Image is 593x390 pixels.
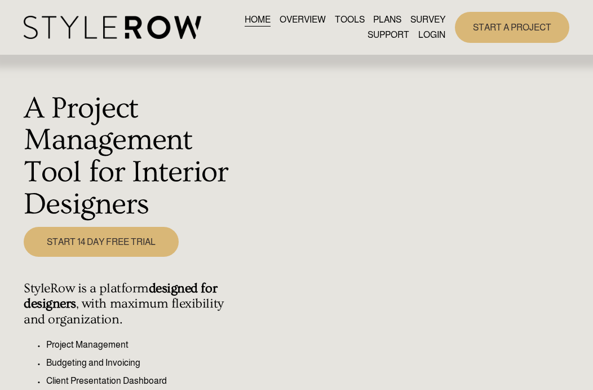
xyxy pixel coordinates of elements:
[46,374,247,388] p: Client Presentation Dashboard
[368,28,409,42] span: SUPPORT
[455,12,569,43] a: START A PROJECT
[46,356,247,370] p: Budgeting and Invoicing
[368,28,409,43] a: folder dropdown
[46,338,247,352] p: Project Management
[373,12,401,28] a: PLANS
[245,12,271,28] a: HOME
[24,93,247,221] h1: A Project Management Tool for Interior Designers
[280,12,326,28] a: OVERVIEW
[335,12,365,28] a: TOOLS
[410,12,445,28] a: SURVEY
[24,281,220,312] strong: designed for designers
[24,227,179,257] a: START 14 DAY FREE TRIAL
[24,16,201,39] img: StyleRow
[418,28,445,43] a: LOGIN
[24,281,247,328] h4: StyleRow is a platform , with maximum flexibility and organization.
